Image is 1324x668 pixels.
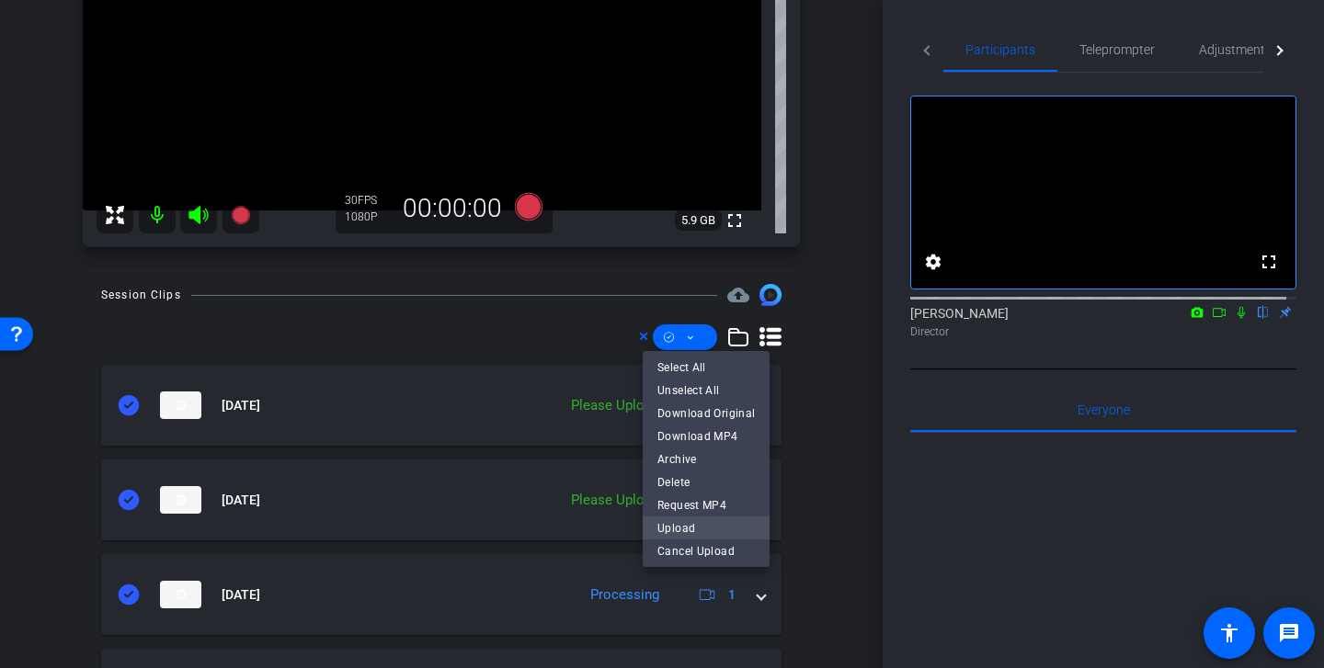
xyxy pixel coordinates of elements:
span: Cancel Upload [657,539,755,561]
span: Download Original [657,402,755,424]
span: Upload [657,516,755,538]
span: Download MP4 [657,425,755,447]
span: Delete [657,470,755,493]
span: Archive [657,447,755,470]
span: Request MP4 [657,493,755,515]
span: Select All [657,356,755,378]
span: Unselect All [657,379,755,401]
